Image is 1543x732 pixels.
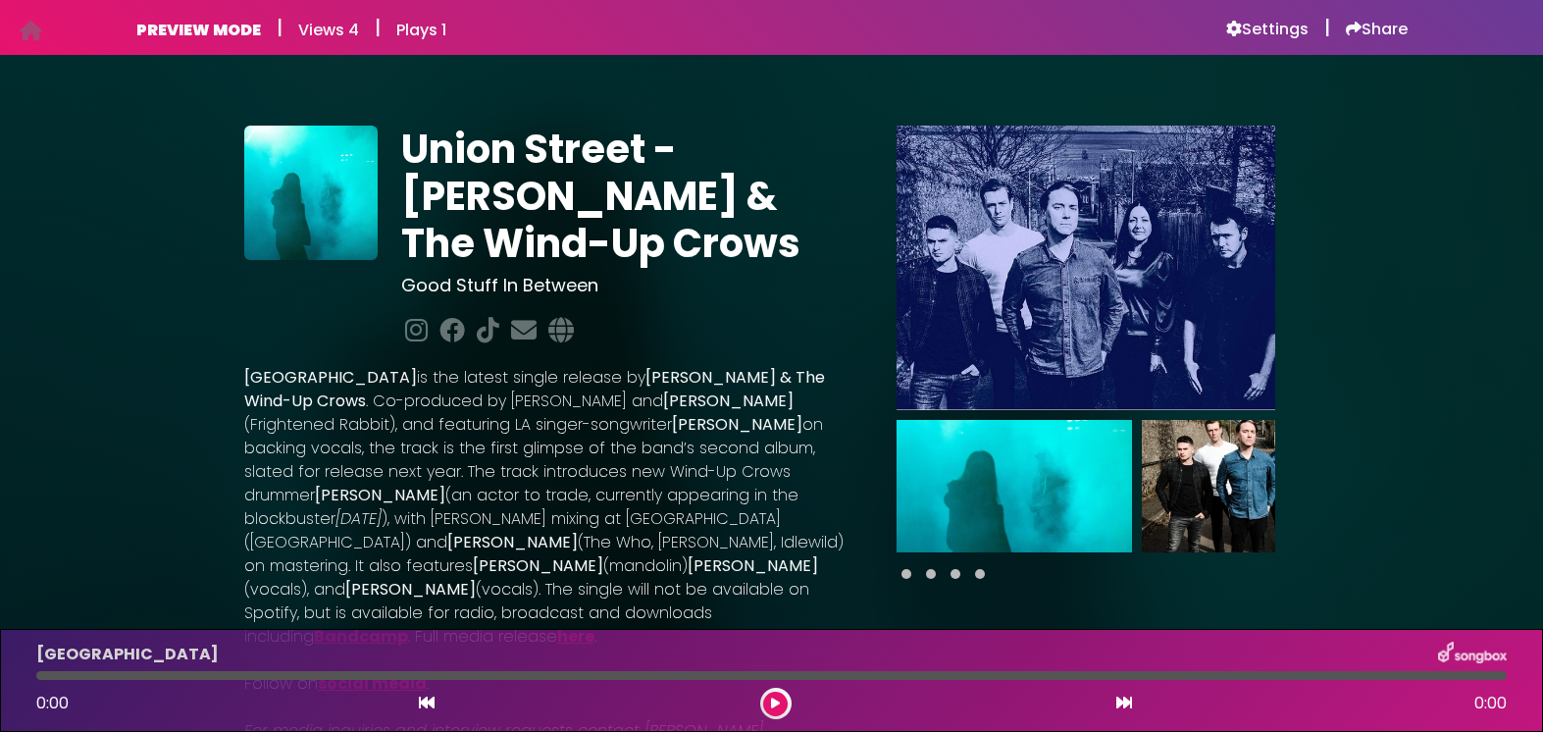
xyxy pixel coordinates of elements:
[473,554,603,577] strong: [PERSON_NAME]
[1474,692,1507,715] span: 0:00
[688,554,818,577] strong: [PERSON_NAME]
[314,625,408,648] a: Bandcamp
[672,413,802,436] strong: [PERSON_NAME]
[345,578,476,601] strong: [PERSON_NAME]
[315,484,445,506] strong: [PERSON_NAME]
[136,21,261,39] h6: PREVIEW MODE
[897,126,1275,410] img: Main Media
[1142,420,1377,552] img: MlOr8DaUQ8iofkLVfhfn
[897,420,1132,552] img: XZaET3SaQa2zrbkBXXFS
[1438,642,1507,667] img: songbox-logo-white.png
[335,507,382,530] em: [DATE]
[1346,20,1408,39] a: Share
[36,692,69,714] span: 0:00
[244,366,417,389] strong: [GEOGRAPHIC_DATA]
[36,643,219,666] p: [GEOGRAPHIC_DATA]
[277,16,283,39] h5: |
[1226,20,1309,39] a: Settings
[401,126,849,267] h1: Union Street - [PERSON_NAME] & The Wind-Up Crows
[396,21,446,39] h6: Plays 1
[298,21,359,39] h6: Views 4
[557,625,594,648] a: here
[401,275,849,296] h3: Good Stuff In Between
[447,531,578,553] strong: [PERSON_NAME]
[663,390,794,412] strong: [PERSON_NAME]
[244,366,825,412] strong: [PERSON_NAME] & The Wind-Up Crows
[1324,16,1330,39] h5: |
[244,366,850,649] p: is the latest single release by . Co-produced by [PERSON_NAME] and (Frightened Rabbit), and featu...
[244,126,378,259] img: oUDl9UIWR0GaFfrlsBn9
[375,16,381,39] h5: |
